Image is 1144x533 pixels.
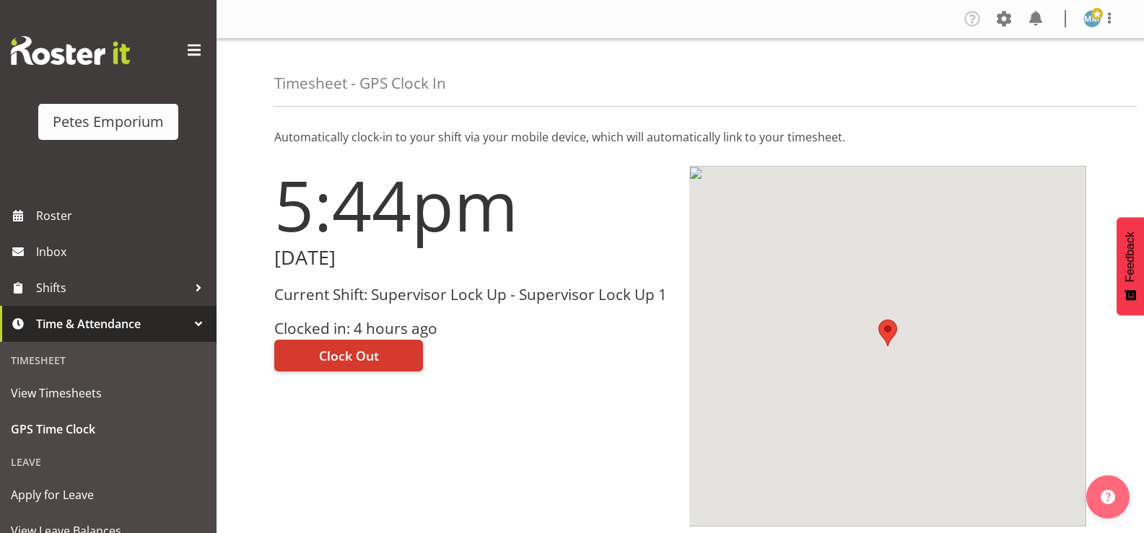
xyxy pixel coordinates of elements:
span: View Timesheets [11,382,206,404]
span: Inbox [36,241,209,263]
h3: Clocked in: 4 hours ago [274,320,672,337]
span: Shifts [36,277,188,299]
h4: Timesheet - GPS Clock In [274,75,446,92]
h3: Current Shift: Supervisor Lock Up - Supervisor Lock Up 1 [274,286,672,303]
h1: 5:44pm [274,166,672,244]
span: GPS Time Clock [11,418,206,440]
img: Rosterit website logo [11,36,130,65]
a: View Timesheets [4,375,213,411]
button: Clock Out [274,340,423,371]
div: Timesheet [4,345,213,375]
h2: [DATE] [274,247,672,269]
div: Leave [4,447,213,477]
a: Apply for Leave [4,477,213,513]
img: help-xxl-2.png [1101,490,1115,504]
img: mandy-mosley3858.jpg [1083,10,1101,27]
p: Automatically clock-in to your shift via your mobile device, which will automatically link to you... [274,128,1086,146]
div: Petes Emporium [53,111,164,133]
span: Apply for Leave [11,484,206,506]
span: Feedback [1124,232,1137,282]
span: Time & Attendance [36,313,188,335]
span: Clock Out [319,346,379,365]
span: Roster [36,205,209,226]
button: Feedback - Show survey [1117,217,1144,315]
a: GPS Time Clock [4,411,213,447]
